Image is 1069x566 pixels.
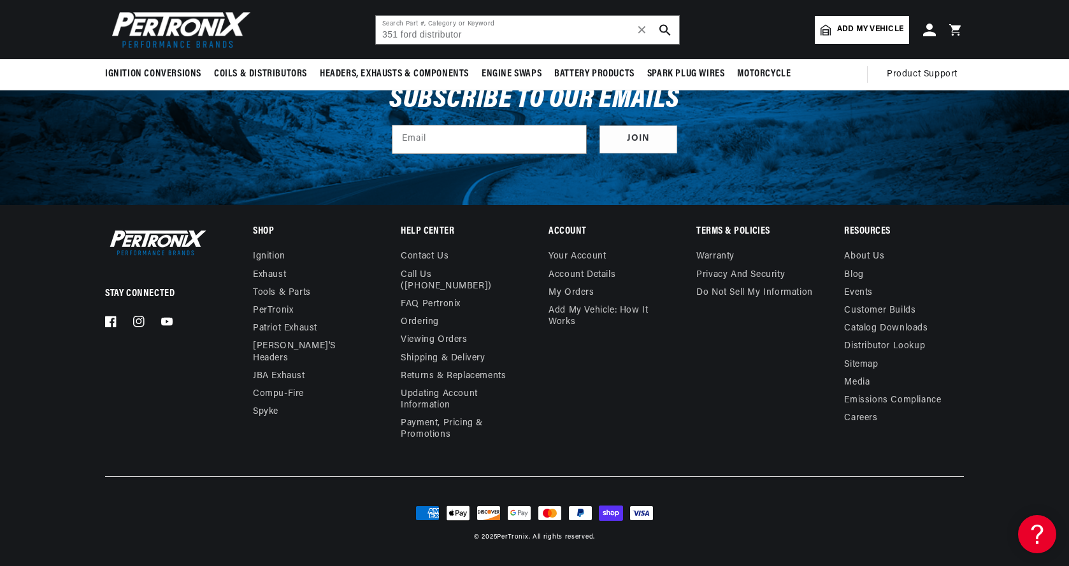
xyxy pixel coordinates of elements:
button: search button [651,16,679,44]
a: Ordering [401,313,439,331]
a: About Us [844,251,884,265]
a: Returns & Replacements [401,367,506,385]
span: Battery Products [554,67,635,81]
a: Do not sell my information [696,284,813,302]
a: Emissions compliance [844,392,941,409]
summary: Motorcycle [731,59,797,89]
summary: Engine Swaps [475,59,548,89]
h3: Subscribe to our emails [389,88,680,112]
a: My orders [549,284,594,302]
span: Add my vehicle [837,24,903,36]
span: Ignition Conversions [105,67,201,81]
a: Customer Builds [844,302,915,320]
summary: Product Support [887,59,964,90]
a: Account details [549,266,615,284]
a: Contact us [401,251,448,265]
a: Add My Vehicle: How It Works [549,302,668,331]
summary: Headers, Exhausts & Components [313,59,475,89]
summary: Spark Plug Wires [641,59,731,89]
a: PerTronix [253,302,293,320]
span: Engine Swaps [482,67,542,81]
a: FAQ Pertronix [401,295,461,313]
a: Your account [549,251,606,265]
a: Ignition [253,251,285,265]
a: JBA Exhaust [253,367,305,385]
a: Add my vehicle [815,16,909,44]
input: Search Part #, Category or Keyword [376,16,679,44]
a: Viewing Orders [401,331,467,349]
a: PerTronix [497,534,528,541]
small: © 2025 . [474,534,530,541]
a: Events [844,284,873,302]
summary: Ignition Conversions [105,59,208,89]
a: Warranty [696,251,735,265]
small: All rights reserved. [533,534,595,541]
a: Sitemap [844,356,878,374]
a: Privacy and Security [696,266,785,284]
p: Stay Connected [105,287,212,301]
summary: Battery Products [548,59,641,89]
img: Pertronix [105,227,207,258]
a: Catalog Downloads [844,320,928,337]
a: Updating Account Information [401,385,510,414]
img: Pertronix [105,8,252,52]
span: Coils & Distributors [214,67,307,81]
a: Spyke [253,403,278,421]
summary: Coils & Distributors [208,59,313,89]
button: Subscribe [599,125,677,154]
a: Distributor Lookup [844,337,925,355]
a: Patriot Exhaust [253,320,317,337]
span: Product Support [887,67,958,81]
a: [PERSON_NAME]'s Headers [253,337,362,367]
a: Exhaust [253,266,286,284]
a: Blog [844,266,863,284]
span: Motorcycle [737,67,791,81]
a: Careers [844,409,877,427]
span: Headers, Exhausts & Components [320,67,469,81]
a: Call Us ([PHONE_NUMBER]) [401,266,510,295]
a: Compu-Fire [253,385,304,403]
input: Email [392,125,586,153]
a: Shipping & Delivery [401,350,485,367]
a: Media [844,374,870,392]
a: Tools & Parts [253,284,311,302]
a: Payment, Pricing & Promotions [401,414,520,444]
span: Spark Plug Wires [647,67,725,81]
